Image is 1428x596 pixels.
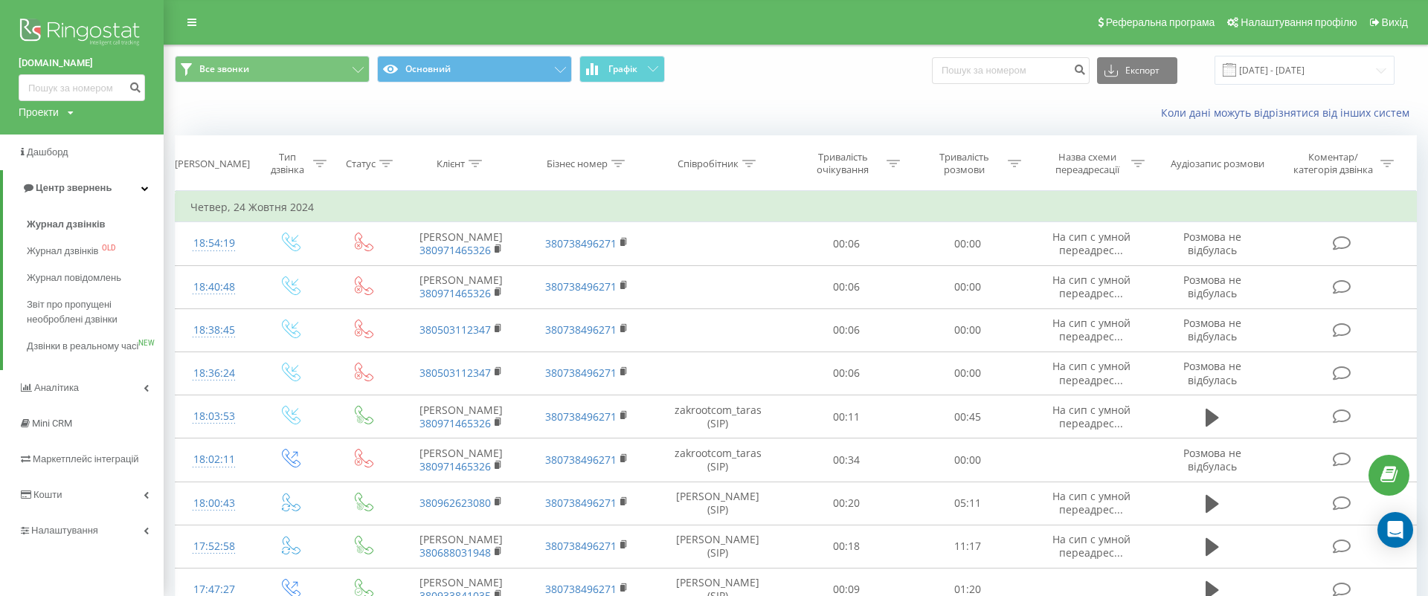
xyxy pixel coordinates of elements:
[924,151,1004,176] div: Тривалість розмови
[545,409,617,424] a: 380738496271
[398,395,524,438] td: [PERSON_NAME]
[190,359,238,388] div: 18:36:24
[786,525,907,568] td: 00:18
[1052,273,1130,300] span: На сип с умной переадрес...
[346,158,376,170] div: Статус
[398,438,524,482] td: [PERSON_NAME]
[650,395,785,438] td: zakrootcom_taras (SIP)
[1052,489,1130,516] span: На сип с умной переадрес...
[545,453,617,467] a: 380738496271
[1161,106,1417,120] a: Коли дані можуть відрізнятися вiд інших систем
[32,418,72,429] span: Mini CRM
[27,271,121,285] span: Журнал повідомлень
[650,482,785,525] td: [PERSON_NAME] (SIP)
[1183,273,1241,300] span: Розмова не відбулась
[419,545,491,560] a: 380688031948
[579,56,665,82] button: Графік
[27,211,164,238] a: Журнал дзвінків
[266,151,309,176] div: Тип дзвінка
[419,286,491,300] a: 380971465326
[545,236,617,250] a: 380738496271
[545,582,617,596] a: 380738496271
[419,416,491,430] a: 380971465326
[547,158,608,170] div: Бізнес номер
[19,15,145,52] img: Ringostat logo
[377,56,572,82] button: Основний
[786,482,907,525] td: 00:20
[1183,359,1241,386] span: Розмова не відбулась
[190,402,238,431] div: 18:03:53
[190,489,238,518] div: 18:00:43
[19,105,59,120] div: Проекти
[786,438,907,482] td: 00:34
[19,56,145,71] a: [DOMAIN_NAME]
[1377,512,1413,548] div: Open Intercom Messenger
[545,539,617,553] a: 380738496271
[190,273,238,302] div: 18:40:48
[1052,230,1130,257] span: На сип с умной переадрес...
[175,56,370,82] button: Все звонки
[545,323,617,337] a: 380738496271
[1052,359,1130,386] span: На сип с умной переадрес...
[27,291,164,333] a: Звіт про пропущені необроблені дзвінки
[907,222,1029,265] td: 00:00
[650,525,785,568] td: [PERSON_NAME] (SIP)
[27,265,164,291] a: Журнал повідомлень
[1382,16,1408,28] span: Вихід
[419,366,491,380] a: 380503112347
[19,74,145,101] input: Пошук за номером
[27,146,68,158] span: Дашборд
[36,182,112,193] span: Центр звернень
[786,395,907,438] td: 00:11
[907,308,1029,352] td: 00:00
[803,151,883,176] div: Тривалість очікування
[27,297,156,327] span: Звіт про пропущені необроблені дзвінки
[1106,16,1215,28] span: Реферальна програма
[907,265,1029,308] td: 00:00
[33,453,139,464] span: Маркетплейс інтеграцій
[1052,403,1130,430] span: На сип с умной переадрес...
[27,333,164,360] a: Дзвінки в реальному часіNEW
[545,279,617,294] a: 380738496271
[1052,316,1130,343] span: На сип с умной переадрес...
[907,352,1029,395] td: 00:00
[545,496,617,510] a: 380738496271
[190,532,238,561] div: 17:52:58
[199,63,249,75] span: Все звонки
[190,445,238,474] div: 18:02:11
[27,339,138,354] span: Дзвінки в реальному часі
[907,395,1029,438] td: 00:45
[1171,158,1264,170] div: Аудіозапис розмови
[786,222,907,265] td: 00:06
[1183,446,1241,473] span: Розмова не відбулась
[175,158,250,170] div: [PERSON_NAME]
[419,496,491,510] a: 380962623080
[34,382,79,393] span: Аналiтика
[27,217,106,232] span: Журнал дзвінків
[27,238,164,265] a: Журнал дзвінківOLD
[786,265,907,308] td: 00:06
[398,265,524,308] td: [PERSON_NAME]
[27,244,98,259] span: Журнал дзвінків
[678,158,739,170] div: Співробітник
[786,308,907,352] td: 00:06
[31,525,98,536] span: Налаштування
[3,170,164,206] a: Центр звернень
[650,438,785,482] td: zakrootcom_taras (SIP)
[437,158,465,170] div: Клієнт
[398,525,524,568] td: [PERSON_NAME]
[176,192,1417,222] td: Четвер, 24 Жовтня 2024
[545,366,617,380] a: 380738496271
[1052,532,1130,560] span: На сип с умной переадрес...
[1290,151,1377,176] div: Коментар/категорія дзвінка
[786,352,907,395] td: 00:06
[419,243,491,257] a: 380971465326
[932,57,1090,84] input: Пошук за номером
[1048,151,1128,176] div: Назва схеми переадресації
[907,525,1029,568] td: 11:17
[1183,230,1241,257] span: Розмова не відбулась
[608,64,637,74] span: Графік
[398,222,524,265] td: [PERSON_NAME]
[1183,316,1241,343] span: Розмова не відбулась
[33,489,62,500] span: Кошти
